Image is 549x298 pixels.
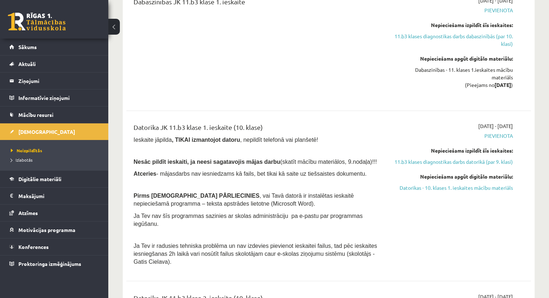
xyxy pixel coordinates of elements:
span: Digitālie materiāli [18,176,61,182]
strong: [DATE] [494,82,511,88]
a: Izlabotās [11,157,101,163]
div: Datorika JK 11.b3 klase 1. ieskaite (10. klase) [134,122,383,136]
span: , vai Tavā datorā ir instalētas ieskaitē nepieciešamā programma – teksta apstrādes lietotne (Micr... [134,193,354,207]
a: [DEMOGRAPHIC_DATA] [9,123,99,140]
a: Konferences [9,238,99,255]
a: Mācību resursi [9,106,99,123]
span: (skatīt mācību materiālos, 9.nodaļa)!!! [280,159,377,165]
a: Rīgas 1. Tālmācības vidusskola [8,13,66,31]
div: Nepieciešams izpildīt šīs ieskaites: [394,21,513,29]
a: Digitālie materiāli [9,171,99,187]
legend: Informatīvie ziņojumi [18,89,99,106]
a: Motivācijas programma [9,222,99,238]
a: 11.b3 klases diagnostikas darbs dabaszinībās (par 10. klasi) [394,32,513,48]
legend: Ziņojumi [18,73,99,89]
span: Konferences [18,244,49,250]
span: Ja Tev ir radusies tehniska problēma un nav izdevies pievienot ieskaitei failus, tad pēc ieskaite... [134,242,377,264]
a: 11.b3 klases diagnostikas darbs datorikā (par 9. klasi) [394,158,513,166]
span: Izlabotās [11,157,32,163]
span: Mācību resursi [18,111,53,118]
span: Proktoringa izmēģinājums [18,260,81,267]
div: Nepieciešams apgūt digitālo materiālu: [394,55,513,62]
a: Proktoringa izmēģinājums [9,255,99,272]
a: Maksājumi [9,188,99,204]
a: Aktuāli [9,56,99,72]
b: , TIKAI izmantojot datoru [172,137,240,143]
span: Pievienota [394,6,513,14]
span: Aktuāli [18,61,36,67]
span: Sākums [18,44,37,50]
a: Atzīmes [9,205,99,221]
span: Pirms [DEMOGRAPHIC_DATA] PĀRLIECINIES [134,193,260,199]
a: Informatīvie ziņojumi [9,89,99,106]
span: - mājasdarbs nav iesniedzams kā fails, bet tikai kā saite uz tiešsaistes dokumentu. [134,171,367,177]
a: Ziņojumi [9,73,99,89]
span: Ja Tev nav šīs programmas sazinies ar skolas administrāciju pa e-pastu par programmas iegūšanu. [134,212,363,227]
div: Nepieciešams apgūt digitālo materiālu: [394,173,513,180]
div: Nepieciešams izpildīt šīs ieskaites: [394,147,513,154]
span: Ieskaite jāpilda , nepildīt telefonā vai planšetē! [134,137,318,143]
a: Sākums [9,39,99,55]
b: Atceries [134,171,156,177]
div: Dabaszinības - 11. klases 1.ieskaites mācību materiāls (Pieejams no ) [394,66,513,89]
span: Pievienota [394,132,513,140]
a: Neizpildītās [11,147,101,154]
legend: Maksājumi [18,188,99,204]
span: Neizpildītās [11,148,42,153]
span: Nesāc pildīt ieskaiti, ja neesi sagatavojis mājas darbu [134,159,280,165]
a: Datorikas - 10. klases 1. ieskaites mācību materiāls [394,184,513,192]
span: [DEMOGRAPHIC_DATA] [18,128,75,135]
span: Atzīmes [18,210,38,216]
span: Motivācijas programma [18,227,75,233]
span: [DATE] - [DATE] [478,122,513,130]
